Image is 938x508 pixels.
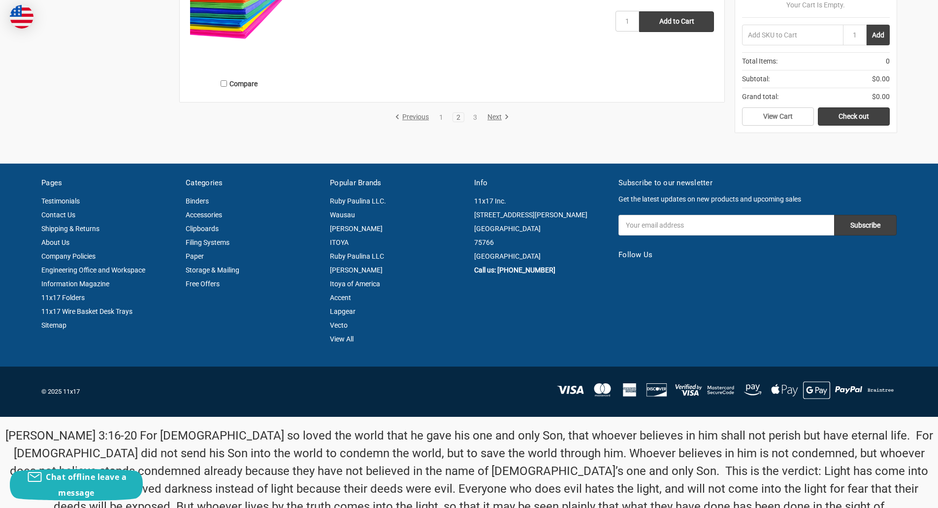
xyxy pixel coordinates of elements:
[186,238,229,246] a: Filing Systems
[474,266,555,274] a: Call us: [PHONE_NUMBER]
[10,469,143,501] button: Chat offline leave a message
[41,387,464,397] p: © 2025 11x17
[41,266,145,288] a: Engineering Office and Workspace Information Magazine
[484,113,509,122] a: Next
[186,177,320,189] h5: Categories
[330,335,354,343] a: View All
[742,92,778,102] span: Grand total:
[330,294,351,302] a: Accent
[436,114,447,121] a: 1
[886,56,890,67] span: 0
[834,215,897,236] input: Subscribe
[186,252,204,260] a: Paper
[330,307,356,315] a: Lapgear
[330,238,349,246] a: ITOYA
[639,11,714,32] input: Add to Cart
[330,280,380,288] a: Itoya of America
[46,472,127,498] span: Chat offline leave a message
[186,225,219,233] a: Clipboards
[41,197,80,205] a: Testimonials
[330,225,383,233] a: [PERSON_NAME]
[186,197,209,205] a: Binders
[618,249,897,261] h5: Follow Us
[41,177,175,189] h5: Pages
[10,5,33,29] img: duty and tax information for United States
[190,75,289,92] label: Compare
[186,266,239,274] a: Storage & Mailing
[41,238,69,246] a: About Us
[330,266,383,274] a: [PERSON_NAME]
[872,74,890,84] span: $0.00
[395,113,432,122] a: Previous
[330,197,386,205] a: Ruby Paulina LLC.
[742,107,814,126] a: View Cart
[453,114,464,121] a: 2
[818,107,890,126] a: Check out
[470,114,481,121] a: 3
[742,25,843,45] input: Add SKU to Cart
[41,225,99,233] a: Shipping & Returns
[330,321,348,329] a: Vecto
[618,194,897,204] p: Get the latest updates on new products and upcoming sales
[872,92,890,102] span: $0.00
[330,252,384,260] a: Ruby Paulina LLC
[186,280,220,288] a: Free Offers
[330,177,464,189] h5: Popular Brands
[618,177,897,189] h5: Subscribe to our newsletter
[221,80,227,87] input: Compare
[41,211,75,219] a: Contact Us
[330,211,355,219] a: Wausau
[474,194,608,263] address: 11x17 Inc. [STREET_ADDRESS][PERSON_NAME] [GEOGRAPHIC_DATA] 75766 [GEOGRAPHIC_DATA]
[742,56,777,67] span: Total Items:
[41,252,96,260] a: Company Policies
[867,25,890,45] button: Add
[41,307,132,315] a: 11x17 Wire Basket Desk Trays
[618,215,834,236] input: Your email address
[186,211,222,219] a: Accessories
[41,321,66,329] a: Sitemap
[474,177,608,189] h5: Info
[742,74,770,84] span: Subtotal:
[41,294,85,302] a: 11x17 Folders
